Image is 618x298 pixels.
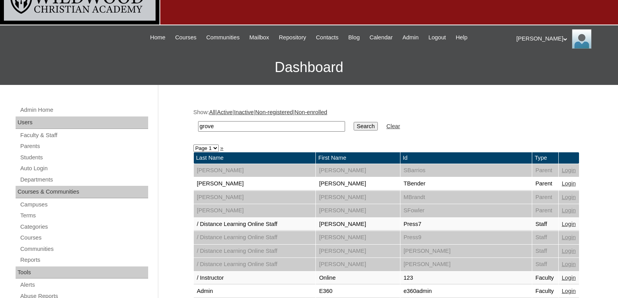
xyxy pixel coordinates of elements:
div: Users [16,116,148,129]
td: e360admin [400,285,532,298]
a: Login [562,275,576,281]
a: Admin Home [19,105,148,115]
a: Campuses [19,200,148,210]
a: Auto Login [19,164,148,173]
a: Parents [19,141,148,151]
a: Students [19,153,148,162]
a: Non-registered [255,109,293,115]
td: [PERSON_NAME] [194,164,316,177]
a: Login [562,234,576,240]
td: Parent [532,204,558,217]
span: Blog [348,33,359,42]
a: Inactive [234,109,254,115]
td: Last Name [194,152,316,164]
td: [PERSON_NAME] [316,204,400,217]
td: [PERSON_NAME] [316,177,400,190]
td: [PERSON_NAME] [194,204,316,217]
span: Courses [175,33,197,42]
td: Staff [532,245,558,258]
td: [PERSON_NAME] [316,218,400,231]
a: Alerts [19,280,148,290]
td: / Distance Learning Online Staff [194,245,316,258]
a: Communities [19,244,148,254]
a: Terms [19,211,148,220]
a: Admin [398,33,423,42]
a: Login [562,180,576,187]
a: Communities [202,33,244,42]
a: Active [217,109,232,115]
td: Online [316,272,400,285]
div: Show: | | | | [193,108,579,136]
td: First Name [316,152,400,164]
td: [PERSON_NAME] [400,245,532,258]
td: / Distance Learning Online Staff [194,218,316,231]
a: Help [452,33,471,42]
a: Home [146,33,169,42]
a: Clear [386,123,400,129]
td: Id [400,152,532,164]
a: » [220,145,223,151]
span: Communities [206,33,240,42]
span: Repository [279,33,306,42]
td: / Distance Learning Online Staff [194,231,316,244]
img: Jill Isaac [572,29,591,49]
td: Type [532,152,558,164]
a: Reports [19,255,148,265]
td: [PERSON_NAME] [194,177,316,190]
span: Contacts [316,33,338,42]
td: / Instructor [194,272,316,285]
div: Courses & Communities [16,186,148,198]
td: Parent [532,177,558,190]
td: 123 [400,272,532,285]
a: Departments [19,175,148,185]
td: [PERSON_NAME] [316,164,400,177]
td: SBarrios [400,164,532,177]
td: Press9 [400,231,532,244]
a: Calendar [366,33,397,42]
a: Blog [344,33,363,42]
td: [PERSON_NAME] [400,258,532,271]
a: Courses [171,33,200,42]
a: Contacts [312,33,342,42]
h3: Dashboard [4,50,614,85]
td: Parent [532,164,558,177]
a: Login [562,167,576,173]
div: [PERSON_NAME] [516,29,610,49]
a: Repository [275,33,310,42]
a: Login [562,194,576,200]
a: Faculty & Staff [19,130,148,140]
a: Login [562,288,576,294]
span: Calendar [370,33,393,42]
td: MBrandt [400,191,532,204]
span: Help [456,33,467,42]
td: [PERSON_NAME] [316,258,400,271]
td: E360 [316,285,400,298]
span: Home [150,33,165,42]
td: [PERSON_NAME] [316,191,400,204]
td: SFowler [400,204,532,217]
a: All [209,109,215,115]
span: Mailbox [250,33,269,42]
a: Logout [425,33,450,42]
td: [PERSON_NAME] [316,245,400,258]
a: Non-enrolled [294,109,327,115]
td: Faculty [532,272,558,285]
span: Admin [402,33,419,42]
a: Mailbox [246,33,273,42]
div: Tools [16,266,148,279]
a: Login [562,248,576,254]
td: Press7 [400,218,532,231]
td: Admin [194,285,316,298]
input: Search [354,122,378,130]
a: Login [562,207,576,213]
td: / Distance Learning Online Staff [194,258,316,271]
td: [PERSON_NAME] [194,191,316,204]
span: Logout [429,33,446,42]
a: Login [562,221,576,227]
input: Search [198,121,345,132]
td: Staff [532,258,558,271]
td: Faculty [532,285,558,298]
a: Login [562,261,576,267]
a: Categories [19,222,148,232]
td: Staff [532,231,558,244]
